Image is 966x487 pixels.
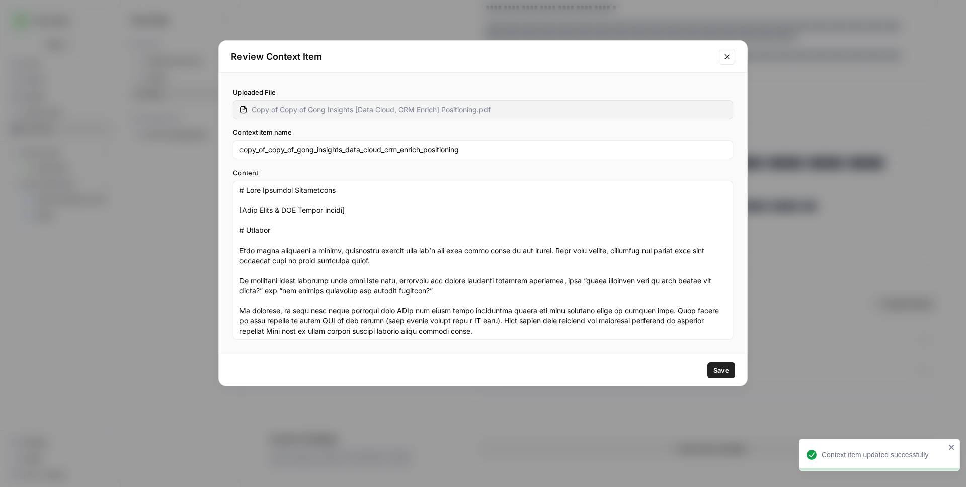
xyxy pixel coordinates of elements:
div: Context item updated successfully [822,450,945,460]
span: Save [713,365,729,375]
button: Save [707,362,735,378]
h2: Review Context Item [231,50,713,64]
button: close [948,443,955,451]
label: Context item name [233,127,733,137]
button: Close modal [719,49,735,65]
input: Enter context item name [239,145,727,155]
textarea: # Lore Ipsumdol Sitametcons [Adip Elits & DOE Tempor incidi] # Utlabor Etdo magna aliquaeni a min... [239,185,727,335]
label: Content [233,168,733,178]
label: Uploaded File [233,87,733,97]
